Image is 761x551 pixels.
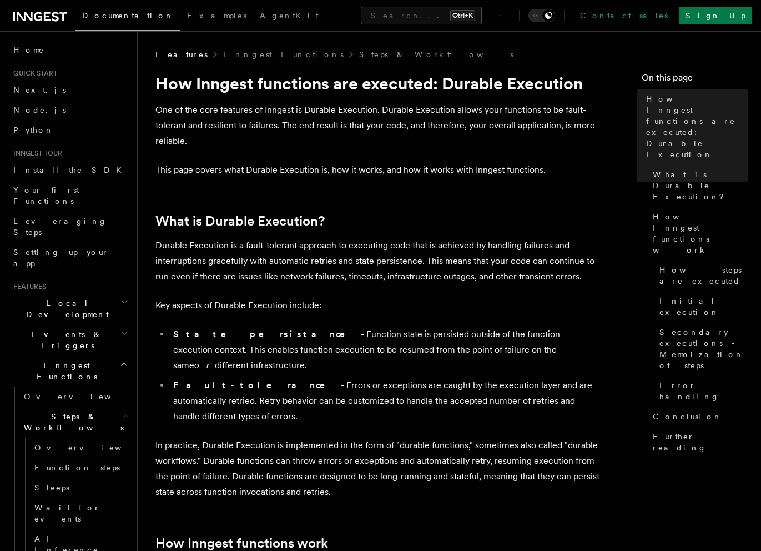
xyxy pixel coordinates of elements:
[13,86,66,94] span: Next.js
[653,411,722,422] span: Conclusion
[653,431,748,453] span: Further reading
[659,380,748,402] span: Error handling
[648,407,748,427] a: Conclusion
[34,463,120,472] span: Function steps
[655,260,748,291] a: How steps are executed
[34,483,69,492] span: Sleeps
[30,478,130,498] a: Sleeps
[173,329,361,339] strong: State persistance
[34,503,100,523] span: Wait for events
[19,411,124,433] span: Steps & Workflows
[646,93,748,160] span: How Inngest functions are executed: Durable Execution
[180,3,253,30] a: Examples
[642,89,748,164] a: How Inngest functions are executed: Durable Execution
[648,164,748,207] a: What is Durable Execution?
[13,217,107,237] span: Leveraging Steps
[13,126,54,134] span: Python
[155,162,599,178] p: This page covers what Durable Execution is, how it works, and how it works with Inngest functions.
[9,100,130,120] a: Node.js
[9,329,121,351] span: Events & Triggers
[9,298,121,320] span: Local Development
[655,322,748,375] a: Secondary executions - Memoization of steps
[659,264,748,287] span: How steps are executed
[9,242,130,273] a: Setting up your app
[13,106,66,114] span: Node.js
[361,7,482,24] button: Search...Ctrl+K
[155,298,599,313] p: Key aspects of Durable Execution include:
[659,327,748,371] span: Secondary executions - Memoization of steps
[9,120,130,140] a: Python
[34,443,149,452] span: Overview
[155,438,599,500] p: In practice, Durable Execution is implemented in the form of "durable functions," sometimes also ...
[648,207,748,260] a: How Inngest functions work
[13,166,128,174] span: Install the SDK
[155,535,328,551] a: How Inngest functions work
[679,7,752,24] a: Sign Up
[9,355,130,387] button: Inngest Functions
[9,160,130,180] a: Install the SDK
[9,360,120,382] span: Inngest Functions
[9,149,62,158] span: Inngest tour
[30,438,130,458] a: Overview
[223,49,344,60] a: Inngest Functions
[170,378,599,424] li: - Errors or exceptions are caught by the execution layer and are automatically retried. Retry beh...
[253,3,325,30] a: AgentKit
[155,238,599,284] p: Durable Execution is a fault-tolerant approach to executing code that is achieved by handling fai...
[173,380,341,390] strong: Fault-tolerance
[450,10,475,21] kbd: Ctrl+K
[642,71,748,89] h4: On this page
[653,169,748,202] span: What is Durable Execution?
[655,375,748,407] a: Error handling
[573,7,674,24] a: Contact sales
[82,11,174,20] span: Documentation
[648,427,748,458] a: Further reading
[24,392,138,401] span: Overview
[653,211,748,256] span: How Inngest functions work
[155,213,325,229] a: What is Durable Execution?
[13,248,109,268] span: Setting up your app
[30,458,130,478] a: Function steps
[155,73,599,93] h1: How Inngest functions are executed: Durable Execution
[260,11,319,20] span: AgentKit
[9,293,130,324] button: Local Development
[528,9,555,22] button: Toggle dark mode
[30,498,130,529] a: Wait for events
[187,11,246,20] span: Examples
[155,49,208,60] span: Features
[655,291,748,322] a: Initial execution
[13,186,79,206] span: Your first Functions
[170,327,599,373] li: - Function state is persisted outside of the function execution context. This enables function ex...
[19,407,130,438] button: Steps & Workflows
[19,387,130,407] a: Overview
[9,211,130,242] a: Leveraging Steps
[9,80,130,100] a: Next.js
[9,180,130,211] a: Your first Functions
[9,324,130,355] button: Events & Triggers
[9,282,46,291] span: Features
[194,360,215,370] em: or
[9,40,130,60] a: Home
[359,49,513,60] a: Steps & Workflows
[9,69,57,78] span: Quick start
[13,44,44,56] span: Home
[155,102,599,149] p: One of the core features of Inngest is Durable Execution. Durable Execution allows your functions...
[75,3,180,31] a: Documentation
[659,295,748,318] span: Initial execution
